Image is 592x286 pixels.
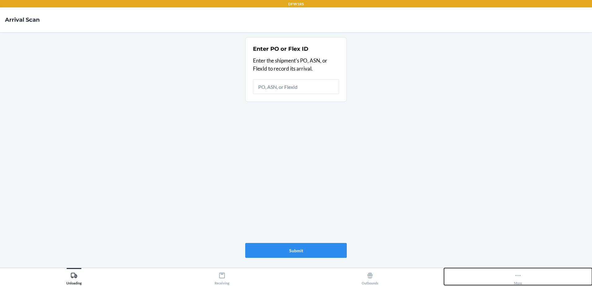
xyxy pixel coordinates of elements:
input: PO, ASN, or FlexId [253,79,339,94]
div: Unloading [66,270,82,285]
div: More [514,270,522,285]
div: Outbounds [362,270,378,285]
p: Enter the shipment's PO, ASN, or FlexId to record its arrival. [253,57,339,72]
button: Outbounds [296,268,444,285]
button: Receiving [148,268,296,285]
button: Submit [245,243,347,258]
h2: Enter PO or Flex ID [253,45,308,53]
div: Receiving [215,270,229,285]
p: DFW1RS [288,1,304,7]
button: More [444,268,592,285]
h4: Arrival Scan [5,16,40,24]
